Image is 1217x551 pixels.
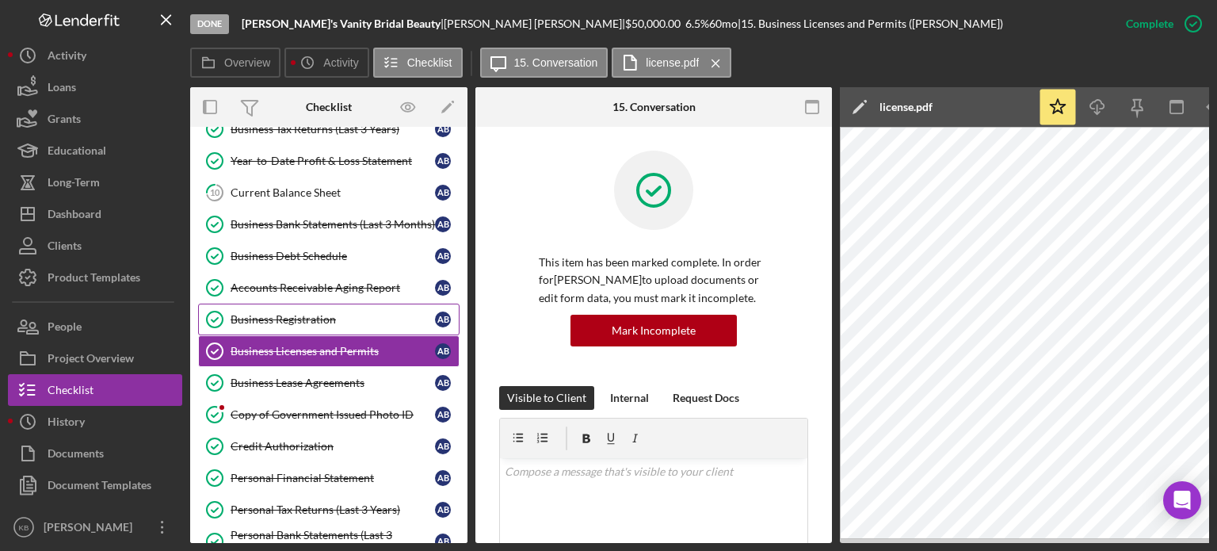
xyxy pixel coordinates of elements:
[8,230,182,262] button: Clients
[612,101,696,113] div: 15. Conversation
[738,17,1003,30] div: | 15. Business Licenses and Permits ([PERSON_NAME])
[231,250,435,262] div: Business Debt Schedule
[435,343,451,359] div: A B
[8,262,182,293] a: Product Templates
[231,472,435,484] div: Personal Financial Statement
[198,430,460,462] a: Credit AuthorizationAB
[602,386,657,410] button: Internal
[435,153,451,169] div: A B
[48,311,82,346] div: People
[198,272,460,304] a: Accounts Receivable Aging ReportAB
[435,438,451,454] div: A B
[373,48,463,78] button: Checklist
[190,14,229,34] div: Done
[435,312,451,327] div: A B
[570,315,737,346] button: Mark Incomplete
[514,56,598,69] label: 15. Conversation
[231,218,435,231] div: Business Bank Statements (Last 3 Months)
[48,198,101,234] div: Dashboard
[231,281,435,294] div: Accounts Receivable Aging Report
[435,185,451,201] div: A B
[879,101,933,113] div: license.pdf
[612,48,731,78] button: license.pdf
[48,469,151,505] div: Document Templates
[8,198,182,230] button: Dashboard
[190,48,280,78] button: Overview
[612,315,696,346] div: Mark Incomplete
[8,103,182,135] a: Grants
[48,342,134,378] div: Project Overview
[8,469,182,501] button: Document Templates
[198,494,460,526] a: Personal Tax Returns (Last 3 Years)AB
[224,56,270,69] label: Overview
[284,48,368,78] button: Activity
[8,342,182,374] button: Project Overview
[1110,8,1209,40] button: Complete
[665,386,747,410] button: Request Docs
[40,511,143,547] div: [PERSON_NAME]
[231,503,435,516] div: Personal Tax Returns (Last 3 Years)
[242,17,444,30] div: |
[48,135,106,170] div: Educational
[198,240,460,272] a: Business Debt ScheduleAB
[48,230,82,266] div: Clients
[539,254,769,307] p: This item has been marked complete. In order for [PERSON_NAME] to upload documents or edit form d...
[231,345,435,358] div: Business Licenses and Permits
[8,438,182,469] button: Documents
[48,262,140,297] div: Product Templates
[19,523,29,532] text: KB
[198,367,460,399] a: Business Lease AgreementsAB
[231,408,435,421] div: Copy of Government Issued Photo ID
[435,502,451,518] div: A B
[407,56,452,69] label: Checklist
[499,386,594,410] button: Visible to Client
[8,71,182,103] button: Loans
[48,71,76,107] div: Loans
[507,386,586,410] div: Visible to Client
[435,248,451,264] div: A B
[646,56,699,69] label: license.pdf
[306,101,352,113] div: Checklist
[435,280,451,296] div: A B
[673,386,739,410] div: Request Docs
[231,123,435,136] div: Business Tax Returns (Last 3 Years)
[48,406,85,442] div: History
[198,304,460,335] a: Business RegistrationAB
[231,155,435,167] div: Year-to-Date Profit & Loss Statement
[48,438,104,473] div: Documents
[435,121,451,137] div: A B
[435,534,451,549] div: A B
[231,186,435,199] div: Current Balance Sheet
[625,17,685,30] div: $50,000.00
[48,40,86,75] div: Activity
[48,374,93,410] div: Checklist
[8,374,182,406] button: Checklist
[435,375,451,391] div: A B
[435,216,451,232] div: A B
[231,440,435,453] div: Credit Authorization
[8,40,182,71] button: Activity
[444,17,625,30] div: [PERSON_NAME] [PERSON_NAME] |
[1163,481,1201,519] div: Open Intercom Messenger
[8,311,182,342] button: People
[610,386,649,410] div: Internal
[48,103,81,139] div: Grants
[685,17,709,30] div: 6.5 %
[8,135,182,166] button: Educational
[8,166,182,198] a: Long-Term
[8,511,182,543] button: KB[PERSON_NAME]
[198,145,460,177] a: Year-to-Date Profit & Loss StatementAB
[1126,8,1173,40] div: Complete
[198,209,460,240] a: Business Bank Statements (Last 3 Months)AB
[8,406,182,438] button: History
